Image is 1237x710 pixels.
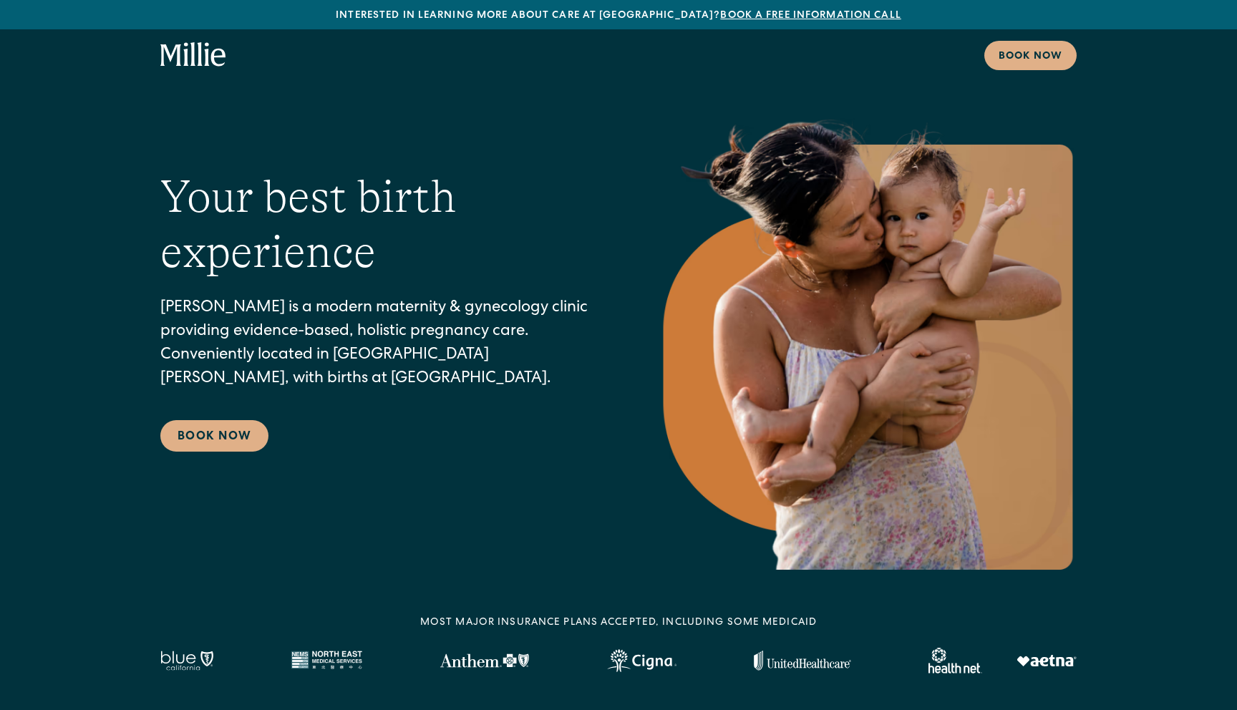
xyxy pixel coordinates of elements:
img: Cigna logo [607,649,676,672]
a: Book now [984,41,1077,70]
img: Healthnet logo [928,648,982,673]
a: Book Now [160,420,268,452]
a: Book a free information call [720,11,901,21]
img: North East Medical Services logo [291,651,362,671]
h1: Your best birth experience [160,170,601,280]
a: home [160,42,226,68]
img: Anthem Logo [440,653,529,668]
img: United Healthcare logo [754,651,851,671]
div: Book now [999,49,1062,64]
img: Mother holding and kissing her baby on the cheek. [659,97,1077,570]
img: Blue California logo [160,651,213,671]
img: Aetna logo [1017,655,1077,666]
div: MOST MAJOR INSURANCE PLANS ACCEPTED, INCLUDING some MEDICAID [420,616,817,631]
p: [PERSON_NAME] is a modern maternity & gynecology clinic providing evidence-based, holistic pregna... [160,297,601,392]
